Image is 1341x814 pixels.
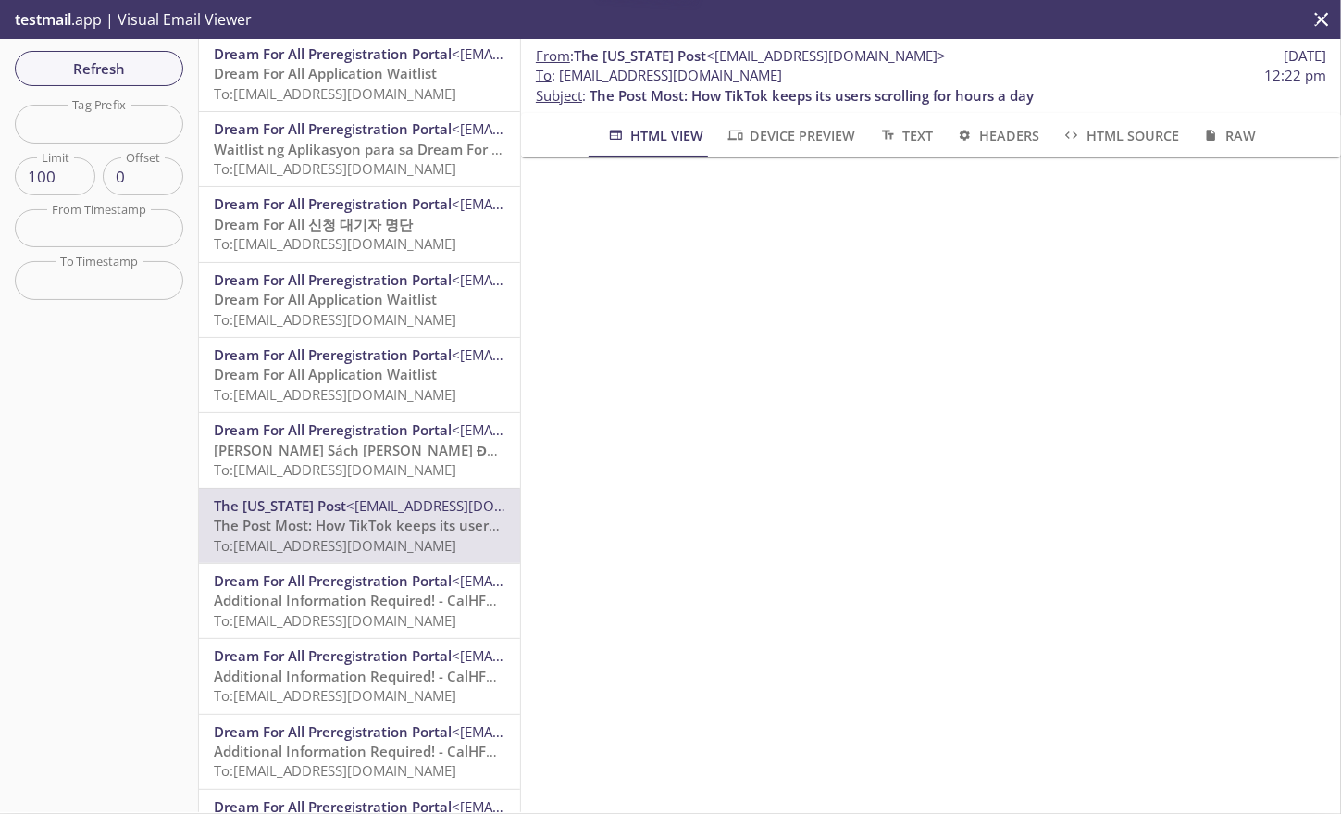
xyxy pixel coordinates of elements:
span: The Post Most: How TikTok keeps its users scrolling for hours a day [590,86,1034,105]
span: : [536,46,946,66]
span: : [EMAIL_ADDRESS][DOMAIN_NAME] [536,66,782,85]
span: Waitlist ng Aplikasyon para sa Dream For All [214,140,508,158]
span: <[EMAIL_ADDRESS][DOMAIN_NAME]> [452,194,691,213]
span: <[EMAIL_ADDRESS][DOMAIN_NAME]> [346,496,586,515]
span: Raw [1201,124,1256,147]
span: To: [EMAIL_ADDRESS][DOMAIN_NAME] [214,686,456,705]
span: <[EMAIL_ADDRESS][DOMAIN_NAME]> [706,46,946,65]
span: Dream For All Preregistration Portal [214,722,452,741]
span: Dream For All Preregistration Portal [214,345,452,364]
span: To: [EMAIL_ADDRESS][DOMAIN_NAME] [214,234,456,253]
span: To [536,66,552,84]
span: Refresh [30,56,168,81]
span: Dream For All Preregistration Portal [214,119,452,138]
span: Headers [955,124,1039,147]
span: To: [EMAIL_ADDRESS][DOMAIN_NAME] [214,310,456,329]
div: Dream For All Preregistration Portal<[EMAIL_ADDRESS][DOMAIN_NAME]>[PERSON_NAME] Sách [PERSON_NAME... [199,413,520,487]
span: Additional Information Required! - CalHFA Application [214,742,574,760]
span: [DATE] [1284,46,1326,66]
span: testmail [15,9,71,30]
div: Dream For All Preregistration Portal<[EMAIL_ADDRESS][DOMAIN_NAME]>Dream For All Application Waitl... [199,263,520,337]
span: To: [EMAIL_ADDRESS][DOMAIN_NAME] [214,761,456,780]
span: 12:22 pm [1264,66,1326,85]
span: <[EMAIL_ADDRESS][DOMAIN_NAME]> [452,420,691,439]
span: Text [878,124,933,147]
span: Additional Information Required! - CalHFA Application [214,591,574,609]
div: Dream For All Preregistration Portal<[EMAIL_ADDRESS][DOMAIN_NAME]>Additional Information Required... [199,564,520,638]
span: <[EMAIL_ADDRESS][DOMAIN_NAME]> [452,44,691,63]
span: Additional Information Required! - CalHFA Application [214,667,574,685]
span: Dream For All Application Waitlist [214,290,437,308]
span: Dream For All Application Waitlist [214,365,437,383]
div: Dream For All Preregistration Portal<[EMAIL_ADDRESS][DOMAIN_NAME]>Additional Information Required... [199,639,520,713]
div: Dream For All Preregistration Portal<[EMAIL_ADDRESS][DOMAIN_NAME]>Dream For All Application Waitl... [199,338,520,412]
span: Dream For All Preregistration Portal [214,270,452,289]
span: Dream For All Application Waitlist [214,64,437,82]
span: Dream For All Preregistration Portal [214,646,452,665]
span: HTML View [606,124,703,147]
span: To: [EMAIL_ADDRESS][DOMAIN_NAME] [214,385,456,404]
span: [PERSON_NAME] Sách [PERSON_NAME] Đăng Ký Dream For All [214,441,626,459]
span: <[EMAIL_ADDRESS][DOMAIN_NAME]> [452,270,691,289]
span: <[EMAIL_ADDRESS][DOMAIN_NAME]> [452,722,691,741]
span: Dream For All Preregistration Portal [214,571,452,590]
span: To: [EMAIL_ADDRESS][DOMAIN_NAME] [214,159,456,178]
span: <[EMAIL_ADDRESS][DOMAIN_NAME]> [452,571,691,590]
span: Dream For All Preregistration Portal [214,44,452,63]
div: Dream For All Preregistration Portal<[EMAIL_ADDRESS][DOMAIN_NAME]>Additional Information Required... [199,715,520,789]
span: <[EMAIL_ADDRESS][DOMAIN_NAME]> [452,646,691,665]
span: Dream For All Preregistration Portal [214,420,452,439]
span: From [536,46,570,65]
span: To: [EMAIL_ADDRESS][DOMAIN_NAME] [214,536,456,555]
span: Dream For All 신청 대기자 명단 [214,215,413,233]
span: To: [EMAIL_ADDRESS][DOMAIN_NAME] [214,460,456,479]
div: Dream For All Preregistration Portal<[EMAIL_ADDRESS][DOMAIN_NAME]>Dream For All Application Waitl... [199,37,520,111]
span: <[EMAIL_ADDRESS][DOMAIN_NAME]> [452,119,691,138]
div: Dream For All Preregistration Portal<[EMAIL_ADDRESS][DOMAIN_NAME]>Waitlist ng Aplikasyon para sa ... [199,112,520,186]
span: <[EMAIL_ADDRESS][DOMAIN_NAME]> [452,345,691,364]
span: The [US_STATE] Post [214,496,346,515]
span: To: [EMAIL_ADDRESS][DOMAIN_NAME] [214,84,456,103]
span: The Post Most: How TikTok keeps its users scrolling for hours a day [214,516,658,534]
p: : [536,66,1326,106]
span: HTML Source [1062,124,1178,147]
span: Device Preview [726,124,855,147]
span: The [US_STATE] Post [574,46,706,65]
span: Dream For All Preregistration Portal [214,194,452,213]
span: To: [EMAIL_ADDRESS][DOMAIN_NAME] [214,611,456,630]
div: The [US_STATE] Post<[EMAIL_ADDRESS][DOMAIN_NAME]>The Post Most: How TikTok keeps its users scroll... [199,489,520,563]
span: Subject [536,86,582,105]
button: Refresh [15,51,183,86]
div: Dream For All Preregistration Portal<[EMAIL_ADDRESS][DOMAIN_NAME]>Dream For All 신청 대기자 명단To:[EMAI... [199,187,520,261]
